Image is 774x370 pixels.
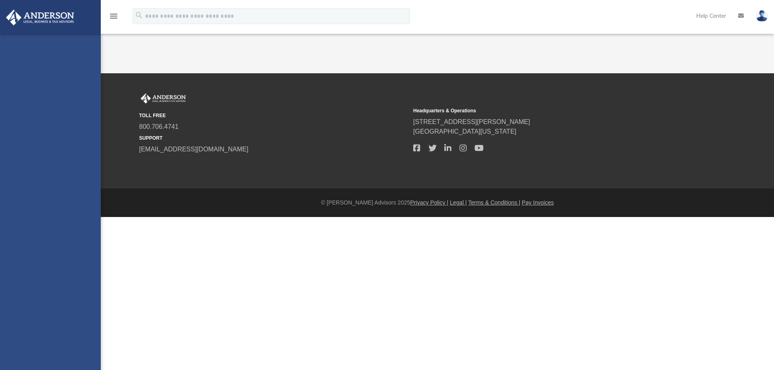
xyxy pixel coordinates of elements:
small: SUPPORT [139,134,408,142]
a: [STREET_ADDRESS][PERSON_NAME] [413,118,530,125]
img: User Pic [756,10,768,22]
small: Headquarters & Operations [413,107,682,114]
a: [GEOGRAPHIC_DATA][US_STATE] [413,128,516,135]
a: Terms & Conditions | [468,199,520,206]
a: [EMAIL_ADDRESS][DOMAIN_NAME] [139,146,248,153]
a: Pay Invoices [522,199,553,206]
div: © [PERSON_NAME] Advisors 2025 [101,198,774,207]
i: menu [109,11,119,21]
a: Privacy Policy | [410,199,449,206]
img: Anderson Advisors Platinum Portal [139,93,187,104]
a: menu [109,15,119,21]
i: search [135,11,144,20]
small: TOLL FREE [139,112,408,119]
a: Legal | [450,199,467,206]
img: Anderson Advisors Platinum Portal [4,10,77,25]
a: 800.706.4741 [139,123,179,130]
